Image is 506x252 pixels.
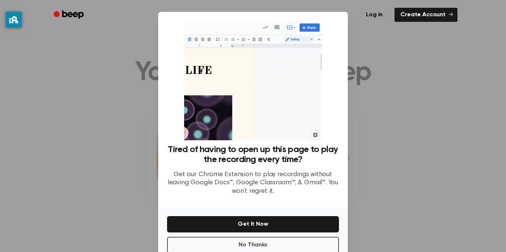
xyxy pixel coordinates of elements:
[6,12,21,27] button: privacy banner
[395,8,457,22] a: Create Account
[167,216,339,232] button: Get It Now
[359,6,390,23] a: Log in
[184,21,322,140] img: Beep extension in action
[49,8,90,22] a: Beep
[167,171,339,196] p: Get our Chrome Extension to play recordings without leaving Google Docs™, Google Classroom™, & Gm...
[167,145,339,165] h3: Tired of having to open up this page to play the recording every time?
